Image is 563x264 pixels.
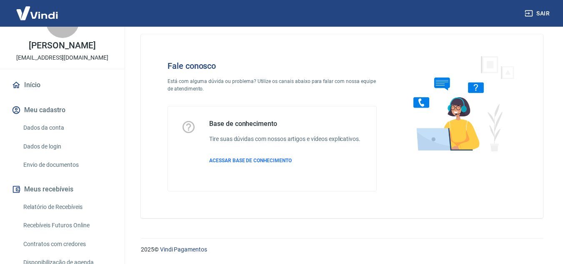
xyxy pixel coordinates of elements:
a: Vindi Pagamentos [160,246,207,253]
a: Relatório de Recebíveis [20,199,115,216]
p: 2025 © [141,245,543,254]
button: Meus recebíveis [10,180,115,199]
img: Vindi [10,0,64,26]
a: Envio de documentos [20,156,115,173]
h5: Base de conhecimento [209,120,360,128]
img: Fale conosco [397,48,523,159]
button: Meu cadastro [10,101,115,119]
a: Dados de login [20,138,115,155]
a: ACESSAR BASE DE CONHECIMENTO [209,157,360,164]
p: Está com alguma dúvida ou problema? Utilize os canais abaixo para falar com nossa equipe de atend... [168,78,377,93]
h4: Fale conosco [168,61,377,71]
p: [EMAIL_ADDRESS][DOMAIN_NAME] [16,53,108,62]
a: Início [10,76,115,94]
p: [PERSON_NAME] [29,41,95,50]
h6: Tire suas dúvidas com nossos artigos e vídeos explicativos. [209,135,360,143]
a: Dados da conta [20,119,115,136]
button: Sair [523,6,553,21]
a: Recebíveis Futuros Online [20,217,115,234]
span: ACESSAR BASE DE CONHECIMENTO [209,158,292,163]
a: Contratos com credores [20,236,115,253]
